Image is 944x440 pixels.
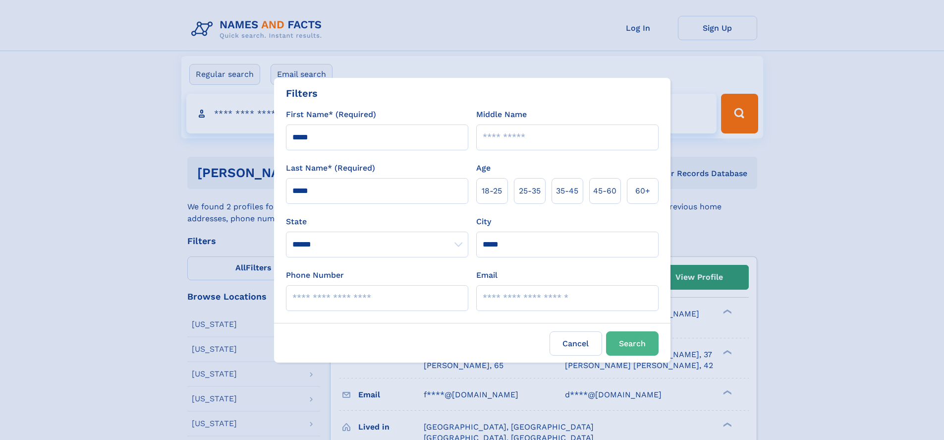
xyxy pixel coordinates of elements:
[476,269,498,281] label: Email
[593,185,616,197] span: 45‑60
[286,109,376,121] label: First Name* (Required)
[476,109,527,121] label: Middle Name
[286,269,344,281] label: Phone Number
[482,185,502,197] span: 18‑25
[635,185,650,197] span: 60+
[519,185,541,197] span: 25‑35
[556,185,578,197] span: 35‑45
[476,216,491,228] label: City
[286,216,468,228] label: State
[606,331,659,356] button: Search
[286,86,318,101] div: Filters
[286,162,375,174] label: Last Name* (Required)
[476,162,491,174] label: Age
[550,331,602,356] label: Cancel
